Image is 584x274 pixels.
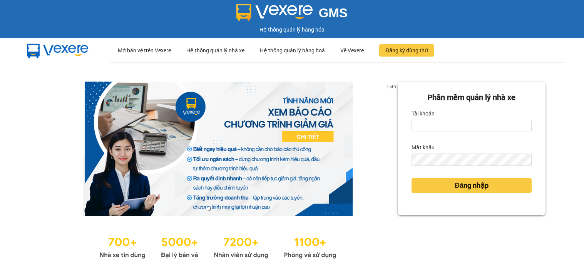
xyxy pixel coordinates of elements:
[216,207,219,210] li: slide item 2
[412,107,435,120] label: Tài khoản
[387,82,398,216] button: next slide / item
[319,6,348,20] span: GMS
[207,207,210,210] li: slide item 1
[236,12,348,18] a: GMS
[186,38,244,63] div: Hệ thống quản lý nhà xe
[260,38,325,63] div: Hệ thống quản lý hàng hoá
[379,44,434,57] button: Đăng ký dùng thử
[236,4,313,21] img: logo 2
[412,120,532,132] input: Tài khoản
[118,38,171,63] div: Mở bán vé trên Vexere
[19,38,96,63] img: mbUUG5Q.png
[385,46,428,55] span: Đăng ký dùng thử
[455,180,489,191] span: Đăng nhập
[99,232,336,261] img: Statistics.png
[38,82,49,216] button: previous slide / item
[226,207,229,210] li: slide item 3
[384,82,398,92] p: 1 of 3
[412,178,532,193] button: Đăng nhập
[340,38,364,63] div: Về Vexere
[412,154,532,166] input: Mật khẩu
[2,25,582,34] div: Hệ thống quản lý hàng hóa
[412,92,532,104] div: Phần mềm quản lý nhà xe
[412,141,435,154] label: Mật khẩu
